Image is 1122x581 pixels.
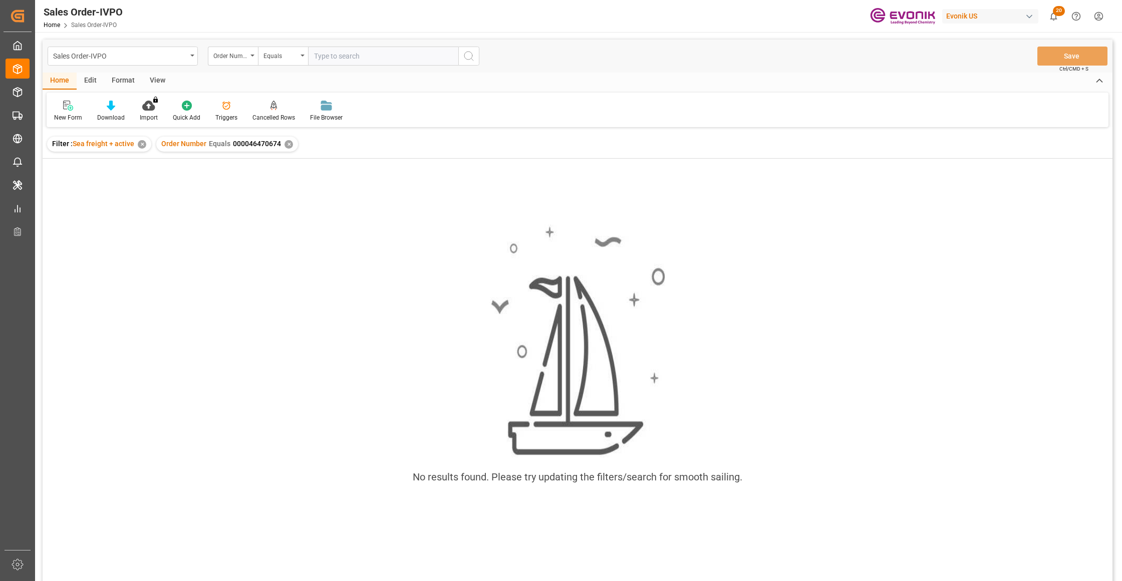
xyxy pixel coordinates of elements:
div: View [142,73,173,90]
div: ✕ [285,140,293,149]
div: File Browser [310,113,343,122]
div: No results found. Please try updating the filters/search for smooth sailing. [413,469,742,484]
button: show 20 new notifications [1042,5,1065,28]
button: Evonik US [942,7,1042,26]
button: Help Center [1065,5,1087,28]
button: open menu [258,47,308,66]
span: Ctrl/CMD + S [1059,65,1088,73]
div: Format [104,73,142,90]
span: 000046470674 [233,140,281,148]
div: Cancelled Rows [252,113,295,122]
span: 20 [1053,6,1065,16]
div: Equals [263,49,298,61]
a: Home [44,22,60,29]
span: Order Number [161,140,206,148]
div: Evonik US [942,9,1038,24]
div: New Form [54,113,82,122]
div: Quick Add [173,113,200,122]
input: Type to search [308,47,458,66]
div: Sales Order-IVPO [44,5,123,20]
div: Download [97,113,125,122]
span: Sea freight + active [73,140,134,148]
button: search button [458,47,479,66]
div: Triggers [215,113,237,122]
img: Evonik-brand-mark-Deep-Purple-RGB.jpeg_1700498283.jpeg [870,8,935,25]
img: smooth_sailing.jpeg [490,225,665,457]
div: ✕ [138,140,146,149]
span: Equals [209,140,230,148]
div: Order Number [213,49,247,61]
button: open menu [48,47,198,66]
span: Filter : [52,140,73,148]
div: Edit [77,73,104,90]
button: Save [1037,47,1107,66]
button: open menu [208,47,258,66]
div: Home [43,73,77,90]
div: Sales Order-IVPO [53,49,187,62]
